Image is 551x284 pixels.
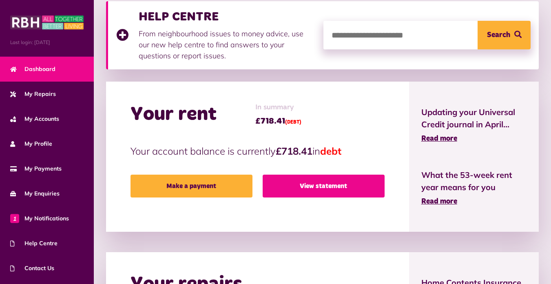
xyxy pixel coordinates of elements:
[255,115,301,127] span: £718.41
[131,175,252,197] a: Make a payment
[10,189,60,198] span: My Enquiries
[10,14,84,31] img: MyRBH
[10,65,55,73] span: Dashboard
[263,175,385,197] a: View statement
[131,144,385,158] p: Your account balance is currently in
[10,90,56,98] span: My Repairs
[10,214,69,223] span: My Notifications
[276,145,312,157] strong: £718.41
[255,102,301,113] span: In summary
[10,164,62,173] span: My Payments
[139,28,315,61] p: From neighbourhood issues to money advice, use our new help centre to find answers to your questi...
[487,21,510,49] span: Search
[10,115,59,123] span: My Accounts
[421,106,527,144] a: Updating your Universal Credit journal in April... Read more
[10,39,84,46] span: Last login: [DATE]
[421,135,457,142] span: Read more
[421,169,527,207] a: What the 53-week rent year means for you Read more
[10,214,19,223] span: 1
[10,264,54,273] span: Contact Us
[285,120,301,125] span: (DEBT)
[10,140,52,148] span: My Profile
[10,239,58,248] span: Help Centre
[139,9,315,24] h3: HELP CENTRE
[421,198,457,205] span: Read more
[320,145,341,157] span: debt
[421,106,527,131] span: Updating your Universal Credit journal in April...
[421,169,527,193] span: What the 53-week rent year means for you
[131,103,217,126] h2: Your rent
[478,21,531,49] button: Search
